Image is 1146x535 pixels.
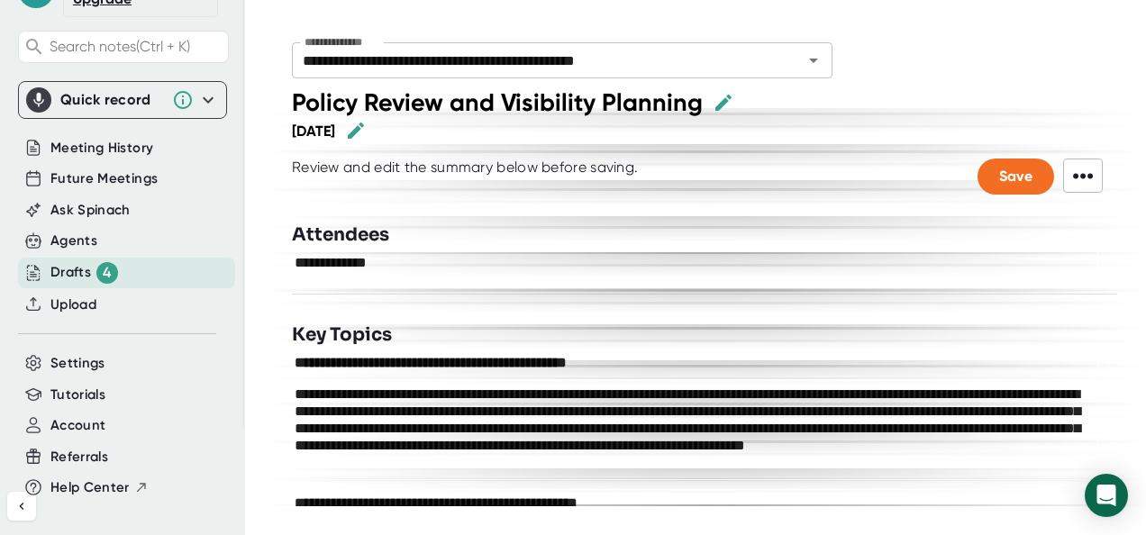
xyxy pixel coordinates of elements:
[50,38,223,55] span: Search notes (Ctrl + K)
[1085,474,1128,517] div: Open Intercom Messenger
[50,353,105,374] button: Settings
[1063,159,1103,193] span: •••
[292,322,392,349] h3: Key Topics
[50,231,97,251] button: Agents
[50,295,96,315] button: Upload
[50,477,130,498] span: Help Center
[292,159,638,195] div: Review and edit the summary below before saving.
[50,385,105,405] button: Tutorials
[978,159,1054,195] button: Save
[7,492,36,521] button: Collapse sidebar
[96,262,118,284] div: 4
[801,48,826,73] button: Open
[50,477,149,498] button: Help Center
[292,122,335,140] div: [DATE]
[26,82,219,118] div: Quick record
[50,447,108,467] button: Referrals
[50,138,153,159] button: Meeting History
[999,168,1032,185] span: Save
[292,87,703,117] div: Policy Review and Visibility Planning
[292,222,389,249] h3: Attendees
[50,415,105,436] button: Account
[60,91,163,109] div: Quick record
[50,262,118,284] button: Drafts 4
[50,200,131,221] button: Ask Spinach
[50,168,158,189] button: Future Meetings
[50,262,118,284] div: Drafts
